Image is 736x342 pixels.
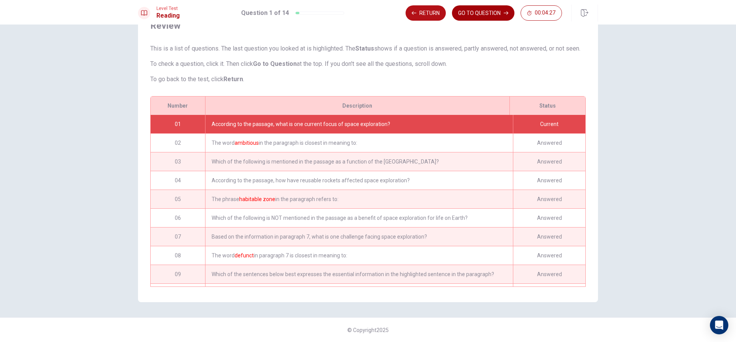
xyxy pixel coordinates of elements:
[156,6,180,11] span: Level Test
[205,134,513,152] div: The word in the paragraph is closest in meaning to:
[205,190,513,208] div: The phrase in the paragraph refers to:
[513,171,585,190] div: Answered
[513,246,585,265] div: Answered
[151,209,205,227] div: 06
[205,246,513,265] div: The word in paragraph 7 is closest in meaning to:
[513,227,585,246] div: Answered
[205,209,513,227] div: Which of the following is NOT mentioned in the passage as a benefit of space exploration for life...
[151,134,205,152] div: 02
[205,284,513,302] div: The passage mentions all of the following as areas of current space exploration EXCEPT:
[513,152,585,171] div: Answered
[513,284,585,302] div: Answered
[513,265,585,283] div: Answered
[205,227,513,246] div: Based on the information in paragraph 7, what is one challenge facing space exploration?
[355,45,374,52] strong: Status
[253,60,297,67] strong: Go to Question
[521,5,562,21] button: 00:04:27
[406,5,446,21] button: Return
[452,5,514,21] button: GO TO QUESTION
[151,284,205,302] div: 10
[235,140,259,146] font: ambitious
[150,20,586,32] span: Review
[205,171,513,190] div: According to the passage, how have reusable rockets affected space exploration?
[151,152,205,171] div: 03
[151,227,205,246] div: 07
[513,115,585,133] div: Current
[241,8,289,18] h1: Question 1 of 14
[151,246,205,265] div: 08
[205,97,509,115] div: Description
[513,134,585,152] div: Answered
[151,265,205,283] div: 09
[151,190,205,208] div: 05
[513,209,585,227] div: Answered
[509,97,585,115] div: Status
[205,265,513,283] div: Which of the sentences below best expresses the essential information in the highlighted sentence...
[151,171,205,190] div: 04
[235,252,254,259] font: defunct
[205,115,513,133] div: According to the passage, what is one current focus of space exploration?
[151,115,205,133] div: 01
[205,152,513,171] div: Which of the following is mentioned in the passage as a function of the [GEOGRAPHIC_DATA]?
[710,316,728,334] div: Open Intercom Messenger
[151,97,205,115] div: Number
[535,10,555,16] span: 00:04:27
[239,196,275,202] font: habitable zone
[223,75,243,83] strong: Return
[156,11,180,20] h1: Reading
[513,190,585,208] div: Answered
[347,327,389,333] span: © Copyright 2025
[150,75,586,84] p: To go back to the test, click .
[150,44,586,53] p: This is a list of questions. The last question you looked at is highlighted. The shows if a quest...
[150,59,586,69] p: To check a question, click it. Then click at the top. If you don't see all the questions, scroll ...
